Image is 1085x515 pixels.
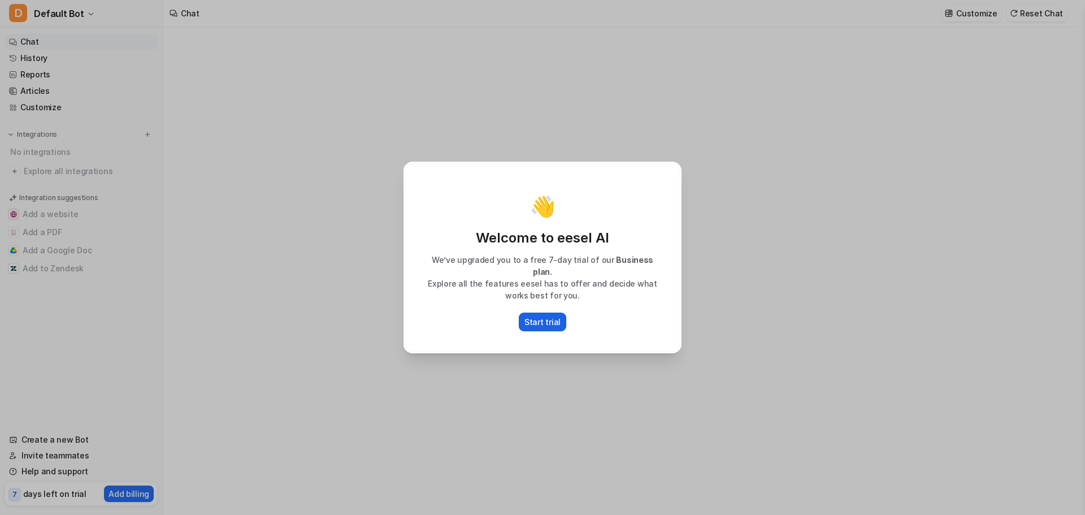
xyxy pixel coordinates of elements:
button: Start trial [519,313,566,331]
p: We’ve upgraded you to a free 7-day trial of our [416,254,669,278]
p: Start trial [524,316,561,328]
p: Welcome to eesel AI [416,229,669,247]
p: Explore all the features eesel has to offer and decide what works best for you. [416,278,669,301]
p: 👋 [530,195,555,218]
